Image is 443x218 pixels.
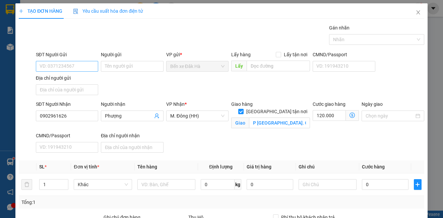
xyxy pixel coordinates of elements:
[350,113,355,118] span: dollar-circle
[247,179,293,190] input: 0
[247,164,271,169] span: Giá trị hàng
[36,51,98,58] div: SĐT Người Gửi
[101,100,163,108] div: Người nhận
[416,10,421,15] span: close
[249,118,310,128] input: Giao tận nơi
[170,111,225,121] span: M. Đông (HH)
[19,8,62,14] span: TẠO ĐƠN HÀNG
[101,132,163,139] div: Địa chỉ người nhận
[231,118,249,128] span: Giao
[209,164,233,169] span: Định lượng
[166,51,229,58] div: VP gửi
[137,179,195,190] input: VD: Bàn, Ghế
[21,199,172,206] div: Tổng: 1
[329,25,350,30] label: Gán nhãn
[362,101,383,107] label: Ngày giao
[296,160,359,173] th: Ghi chú
[78,179,128,190] span: Khác
[74,164,99,169] span: Đơn vị tính
[409,3,428,22] button: Close
[39,164,45,169] span: SL
[235,179,241,190] span: kg
[414,179,422,190] button: plus
[36,84,98,95] input: Địa chỉ của người gửi
[244,108,310,115] span: [GEOGRAPHIC_DATA] tận nơi
[231,52,251,57] span: Lấy hàng
[299,179,357,190] input: Ghi Chú
[247,61,310,71] input: Dọc đường
[19,9,23,13] span: plus
[281,51,310,58] span: Lấy tận nơi
[362,164,385,169] span: Cước hàng
[137,164,157,169] span: Tên hàng
[101,142,163,153] input: Địa chỉ của người nhận
[313,51,375,58] div: CMND/Passport
[154,113,160,119] span: user-add
[231,61,247,71] span: Lấy
[313,110,346,121] input: Cước giao hàng
[414,182,421,187] span: plus
[73,9,78,14] img: icon
[36,74,98,82] div: Địa chỉ người gửi
[73,8,143,14] span: Yêu cầu xuất hóa đơn điện tử
[166,101,185,107] span: VP Nhận
[231,101,253,107] span: Giao hàng
[366,112,414,120] input: Ngày giao
[21,179,32,190] button: delete
[36,100,98,108] div: SĐT Người Nhận
[101,51,163,58] div: Người gửi
[313,101,345,107] label: Cước giao hàng
[170,61,225,71] span: Bến xe Đăk Hà
[36,132,98,139] div: CMND/Passport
